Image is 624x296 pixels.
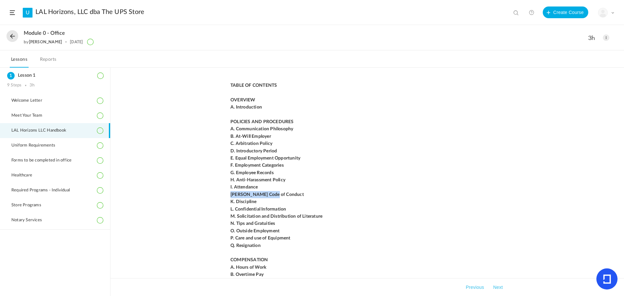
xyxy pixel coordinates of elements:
strong: D. Introductory Period [230,149,277,153]
span: Notary Services [11,218,50,223]
button: Create Course [543,6,588,18]
strong: O. Outside Employment [230,229,279,233]
strong: K. Discipline [230,199,257,204]
strong: H. Anti-Harassment Policy [230,178,285,182]
div: 9 Steps [7,83,21,88]
a: U [23,8,32,18]
button: Previous [464,283,485,291]
a: LAL Horizons, LLC dba The UPS Store [35,8,144,16]
strong: I. Attendance [230,185,258,189]
strong: POLICIES AND PROCEDURES [230,120,294,124]
span: LAL Horizons LLC Handbook [11,128,74,133]
strong: B. Overtime Pay [230,272,264,277]
a: Reports [39,55,58,68]
strong: A. Introduction [230,105,262,109]
strong: M. Solicitation and Distribution of Literature [230,214,322,219]
strong: OVERVIEW [230,98,255,102]
strong: COMPENSATION [230,258,268,262]
a: Lessons [10,55,29,68]
strong: B. At-Will Employer [230,134,271,139]
span: Uniform Requirements [11,143,63,148]
strong: N. Tips and Gratuities [230,221,275,226]
a: [PERSON_NAME] [29,39,62,44]
strong: TABLE OF CONTENTS [230,83,277,88]
button: Next [492,283,504,291]
strong: L. Confidential Information [230,207,286,212]
span: 3h [588,34,596,42]
div: 3h [30,83,34,88]
span: Module 0 - Office [24,30,65,36]
strong: E. Equal Employment Opportunity [230,156,300,161]
strong: G. Employee Records [230,171,274,175]
div: by [24,40,62,44]
div: [DATE] [70,40,83,44]
img: user-image.png [598,8,607,17]
strong: F. Employment Categories [230,163,284,168]
strong: A. Communication Philosophy [230,127,293,131]
span: Meet Your Team [11,113,50,118]
span: Forms to be completed in office [11,158,80,163]
strong: [PERSON_NAME] Code of Conduct [230,192,304,197]
strong: C. Arbitration Policy [230,141,272,146]
strong: A. Hours of Work [230,265,266,270]
strong: P. Care and use of Equipment [230,236,291,240]
span: Store Programs [11,203,49,208]
h3: Lesson 1 [7,73,103,78]
strong: Q. Resignation [230,243,261,248]
span: Required Programs - Individual [11,188,78,193]
span: Healthcare [11,173,40,178]
span: Welcome Letter [11,98,50,103]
